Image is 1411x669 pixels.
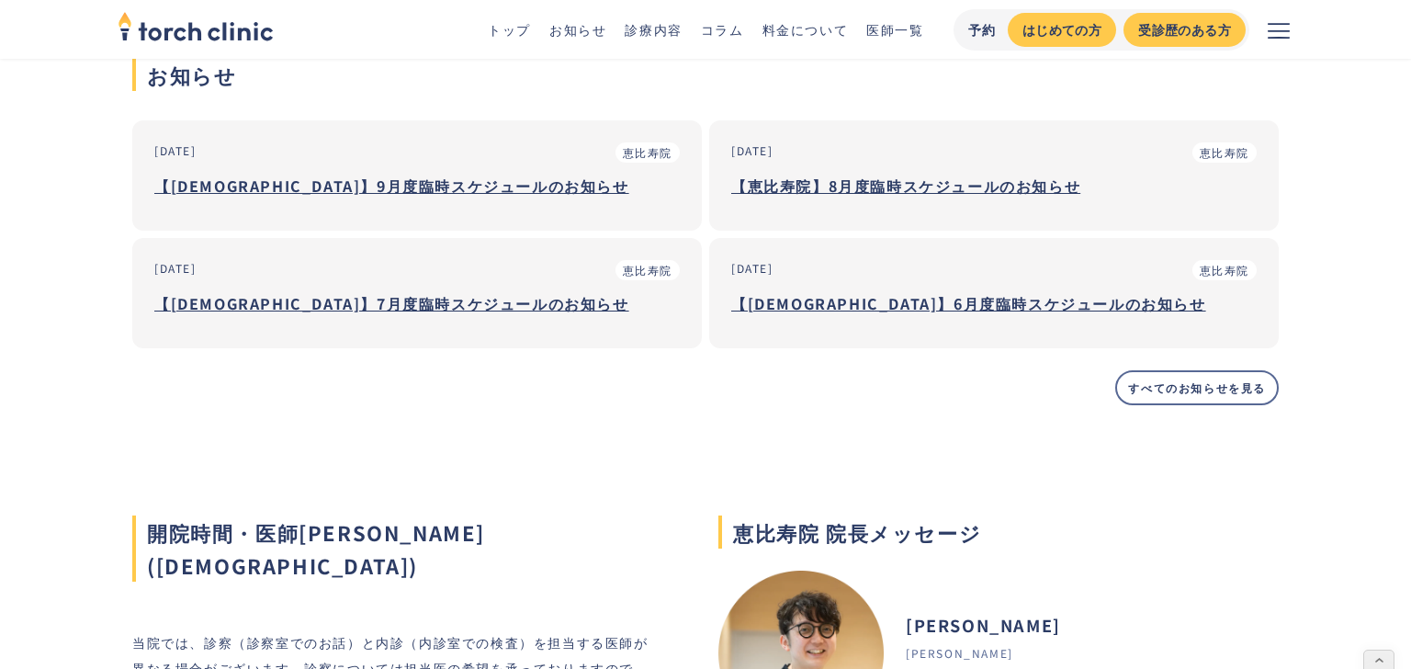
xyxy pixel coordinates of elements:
[1138,20,1231,40] div: 受診歴のある方
[154,289,680,317] h3: 【[DEMOGRAPHIC_DATA]】7月度臨時スケジュールのお知らせ
[132,120,702,231] a: [DATE]恵比寿院【[DEMOGRAPHIC_DATA]】9月度臨時スケジュールのお知らせ
[1022,20,1101,40] div: はじめての方
[701,20,744,39] a: コラム
[118,6,274,46] img: torch clinic
[762,20,849,39] a: 料金について
[906,645,1013,662] div: [PERSON_NAME]
[1008,13,1116,47] a: はじめての方
[1115,370,1279,405] a: すべてのお知らせを見る
[625,20,682,39] a: 診療内容
[1200,262,1249,278] div: 恵比寿院
[709,238,1279,348] a: [DATE]恵比寿院【[DEMOGRAPHIC_DATA]】6月度臨時スケジュールのお知らせ
[118,13,274,46] a: home
[866,20,923,39] a: 医師一覧
[623,262,672,278] div: 恵比寿院
[154,142,197,159] div: [DATE]
[1123,13,1246,47] a: 受診歴のある方
[968,20,997,40] div: 予約
[132,58,1279,91] h2: お知らせ
[731,172,1257,199] h3: 【恵比寿院】8月度臨時スケジュールのお知らせ
[709,120,1279,231] a: [DATE]恵比寿院【恵比寿院】8月度臨時スケジュールのお知らせ
[132,516,660,582] h2: 開院時間・医師[PERSON_NAME]([DEMOGRAPHIC_DATA])
[488,20,531,39] a: トップ
[731,142,773,159] div: [DATE]
[154,260,197,277] div: [DATE]
[623,144,672,161] div: 恵比寿院
[718,516,1246,549] h2: 恵比寿院 院長メッセージ
[906,613,1061,637] strong: [PERSON_NAME]
[1200,144,1249,161] div: 恵比寿院
[132,238,702,348] a: [DATE]恵比寿院【[DEMOGRAPHIC_DATA]】7月度臨時スケジュールのお知らせ
[549,20,606,39] a: お知らせ
[154,172,680,199] h3: 【[DEMOGRAPHIC_DATA]】9月度臨時スケジュールのお知らせ
[731,260,773,277] div: [DATE]
[731,289,1257,317] h3: 【[DEMOGRAPHIC_DATA]】6月度臨時スケジュールのお知らせ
